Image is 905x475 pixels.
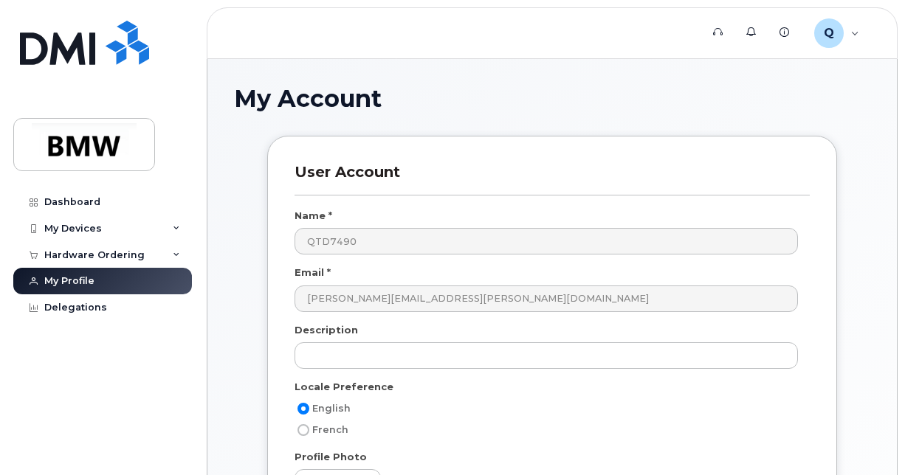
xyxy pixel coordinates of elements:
input: English [297,403,309,415]
label: Description [295,323,358,337]
label: Locale Preference [295,380,393,394]
input: French [297,424,309,436]
label: Email * [295,266,331,280]
h1: My Account [234,86,870,111]
label: Profile Photo [295,450,367,464]
h3: User Account [295,163,810,195]
iframe: Messenger Launcher [841,411,894,464]
span: English [312,403,351,414]
label: Name * [295,209,332,223]
span: French [312,424,348,435]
